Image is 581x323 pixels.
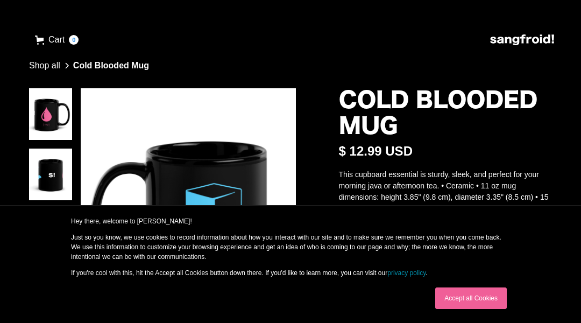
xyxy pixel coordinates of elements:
[490,34,554,45] img: logo
[339,88,552,140] h1: Cold Blooded Mug
[435,287,507,309] a: Accept all Cookies
[29,88,72,140] a: open lightbox
[71,216,510,226] p: Hey there, welcome to [PERSON_NAME]!
[387,269,426,277] a: privacy policy
[29,149,72,200] a: open lightbox
[71,268,510,278] p: If you're cool with this, hit the Accept all Cookies button down there. If you'd like to learn mo...
[339,142,552,160] div: $ 12.99 USD
[69,35,79,45] div: 0
[71,233,510,262] p: Just so you know, we use cookies to record information about how you interact with our site and t...
[73,60,149,71] a: Cold Blooded Mug
[48,34,65,45] div: Cart
[27,30,87,50] a: Open empty cart
[339,169,552,282] p: This cupboard essential is sturdy, sleek, and perfect for your morning java or afternoon tea. • C...
[29,60,60,71] a: Shop all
